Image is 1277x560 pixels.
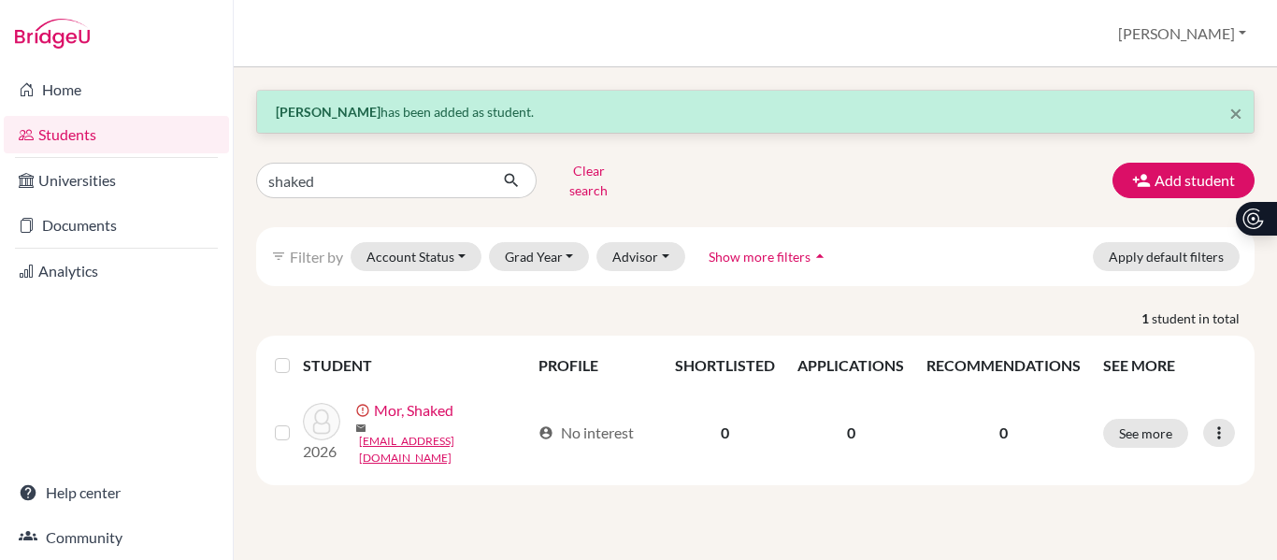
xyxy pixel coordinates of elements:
td: 0 [664,388,786,478]
a: Students [4,116,229,153]
th: SHORTLISTED [664,343,786,388]
p: 0 [926,422,1081,444]
th: STUDENT [303,343,527,388]
p: has been added as student. [276,102,1235,122]
a: [EMAIL_ADDRESS][DOMAIN_NAME] [359,433,530,467]
a: Mor, Shaked [374,399,453,422]
td: 0 [786,388,915,478]
span: × [1229,99,1242,126]
th: PROFILE [527,343,664,388]
button: Show more filtersarrow_drop_up [693,242,845,271]
a: Documents [4,207,229,244]
button: Apply default filters [1093,242,1240,271]
span: Filter by [290,248,343,266]
a: Home [4,71,229,108]
button: Grad Year [489,242,590,271]
th: APPLICATIONS [786,343,915,388]
a: Help center [4,474,229,511]
div: No interest [538,422,634,444]
button: [PERSON_NAME] [1110,16,1255,51]
button: Advisor [596,242,685,271]
i: arrow_drop_up [811,247,829,266]
button: Add student [1112,163,1255,198]
a: Universities [4,162,229,199]
span: Show more filters [709,249,811,265]
i: filter_list [271,249,286,264]
th: SEE MORE [1092,343,1247,388]
button: See more [1103,419,1188,448]
span: student in total [1152,309,1255,328]
span: error_outline [355,403,374,418]
p: 2026 [303,440,340,463]
th: RECOMMENDATIONS [915,343,1092,388]
img: Bridge-U [15,19,90,49]
span: mail [355,423,366,434]
button: Close [1229,102,1242,124]
button: Clear search [537,156,640,205]
button: Account Status [351,242,481,271]
img: Mor, Shaked [303,403,340,440]
span: account_circle [538,425,553,440]
a: Community [4,519,229,556]
a: Analytics [4,252,229,290]
strong: [PERSON_NAME] [276,104,380,120]
strong: 1 [1141,309,1152,328]
input: Find student by name... [256,163,488,198]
